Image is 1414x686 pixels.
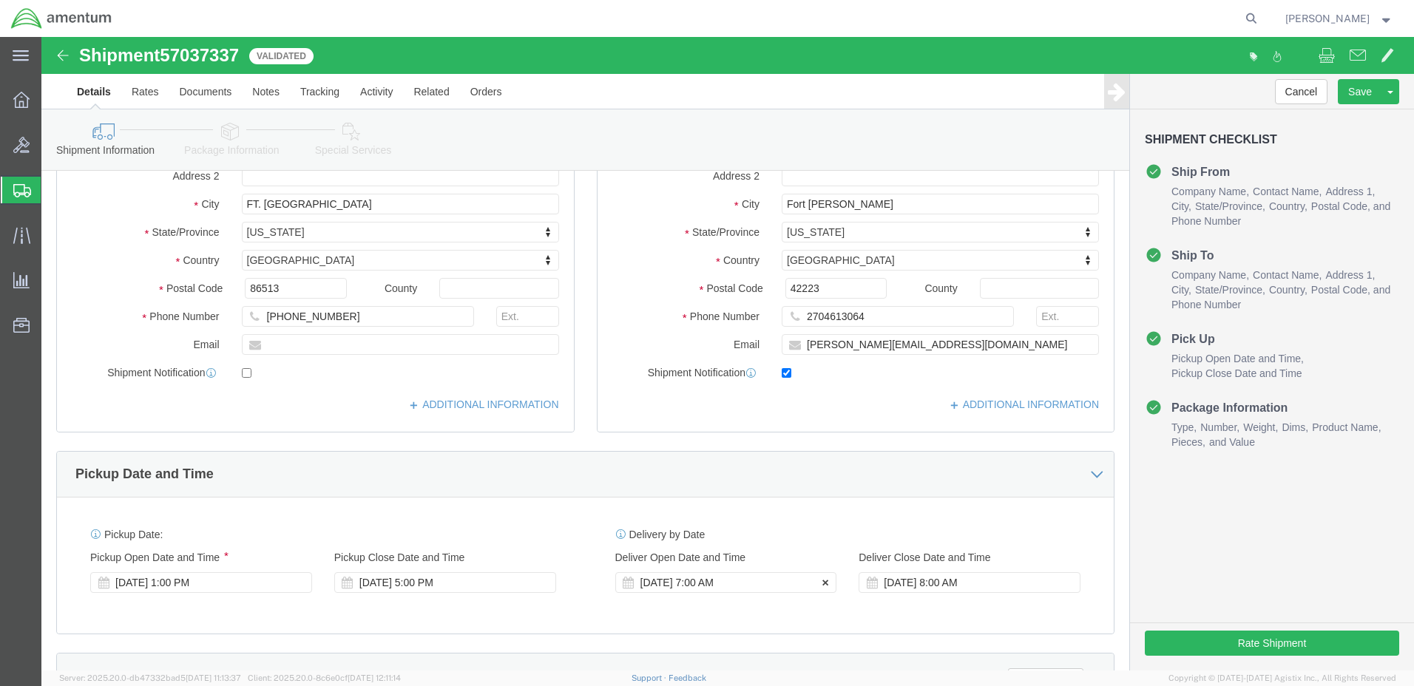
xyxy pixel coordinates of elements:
span: Server: 2025.20.0-db47332bad5 [59,673,241,682]
a: Support [632,673,669,682]
img: logo [10,7,112,30]
button: [PERSON_NAME] [1285,10,1394,27]
span: [DATE] 12:11:14 [348,673,401,682]
span: Copyright © [DATE]-[DATE] Agistix Inc., All Rights Reserved [1168,672,1396,685]
span: Marcellis Jacobs [1285,10,1370,27]
a: Feedback [669,673,706,682]
iframe: FS Legacy Container [41,37,1414,670]
span: Client: 2025.20.0-8c6e0cf [248,673,401,682]
span: [DATE] 11:13:37 [186,673,241,682]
